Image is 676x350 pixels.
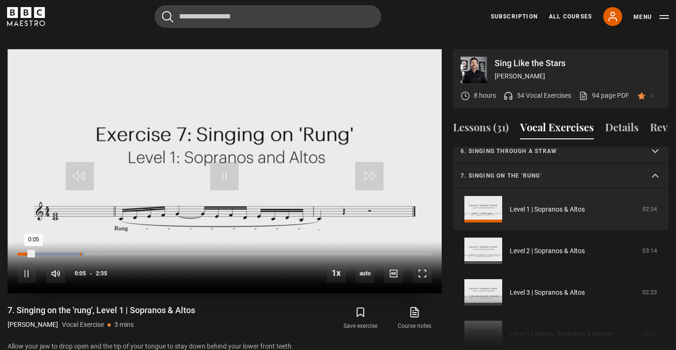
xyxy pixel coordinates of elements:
button: Mute [46,264,65,283]
p: 7. Singing on the 'rung' [461,171,638,180]
button: Submit the search query [162,11,173,23]
button: Save exercise [334,305,387,332]
button: Fullscreen [413,264,432,283]
div: Progress Bar [17,253,432,256]
p: 3 mins [114,320,134,330]
a: All Courses [549,12,592,21]
p: Sing Like the Stars [495,59,661,68]
summary: 7. Singing on the 'rung' [453,164,668,188]
a: Subscription [491,12,538,21]
p: 8 hours [474,91,496,101]
a: Level 1 | Sopranos & Altos [510,205,585,214]
div: Current quality: 720p [356,264,375,283]
a: 94 page PDF [579,91,629,101]
p: 54 Vocal Exercises [517,91,571,101]
span: 0:05 [75,265,86,282]
button: Vocal Exercises [520,120,594,139]
a: Level 2 | Sopranos & Altos [510,246,585,256]
button: Lessons (31) [453,120,509,139]
a: Course notes [388,305,442,332]
svg: BBC Maestro [7,7,45,26]
button: Pause [17,264,36,283]
h1: 7. Singing on the 'rung', Level 1 | Sopranos & Altos [8,305,195,316]
button: Details [605,120,639,139]
p: [PERSON_NAME] [495,71,661,81]
button: Playback Rate [327,264,346,282]
summary: 6. Singing through a straw [453,139,668,164]
video-js: Video Player [8,49,442,293]
button: Captions [384,264,403,283]
input: Search [154,5,381,28]
span: 2:35 [96,265,107,282]
p: [PERSON_NAME] [8,320,58,330]
p: Vocal Exercise [62,320,104,330]
button: Toggle navigation [633,12,669,22]
span: - [90,270,92,277]
p: 6. Singing through a straw [461,147,638,155]
a: Level 3 | Sopranos & Altos [510,288,585,298]
span: auto [356,264,375,283]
